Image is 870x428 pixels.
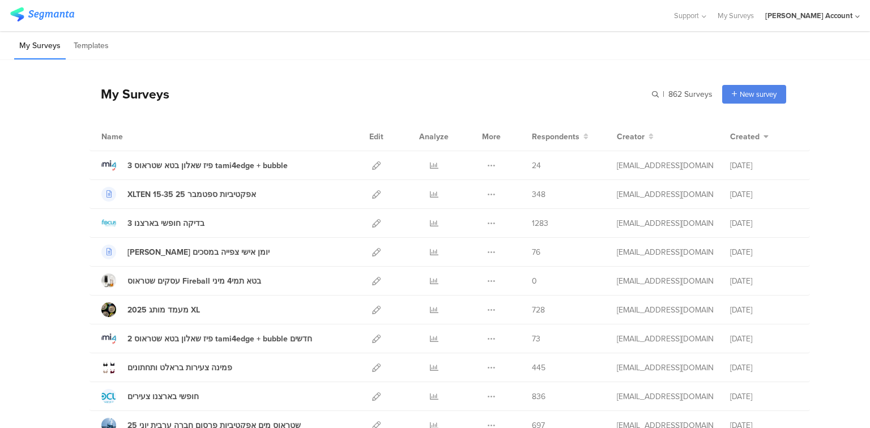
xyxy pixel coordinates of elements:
span: New survey [740,89,777,100]
a: 3 בדיקה חופשי בארצנו [101,216,204,230]
div: odelya@ifocus-r.com [617,362,713,374]
div: [PERSON_NAME] Account [765,10,852,21]
div: Edit [364,122,389,151]
a: חופשי בארצנו צעירים [101,389,199,404]
span: 836 [532,391,545,403]
div: Analyze [417,122,451,151]
span: 348 [532,189,545,200]
div: odelya@ifocus-r.com [617,391,713,403]
div: [DATE] [730,160,798,172]
img: segmanta logo [10,7,74,22]
span: Respondents [532,131,579,143]
div: odelya@ifocus-r.com [617,275,713,287]
div: odelya@ifocus-r.com [617,333,713,345]
div: odelya@ifocus-r.com [617,304,713,316]
span: 862 Surveys [668,88,713,100]
div: פמינה צעירות בראלט ותחתונים [127,362,232,374]
span: 0 [532,275,537,287]
div: [DATE] [730,275,798,287]
span: 445 [532,362,545,374]
a: עסקים שטראוס Fireball בטא תמי4 מיני [101,273,261,288]
div: odelya@ifocus-r.com [617,217,713,229]
a: 2025 מעמד מותג XL [101,302,200,317]
a: פמינה צעירות בראלט ותחתונים [101,360,232,375]
span: Support [674,10,699,21]
div: [DATE] [730,217,798,229]
button: Created [730,131,769,143]
span: 76 [532,246,540,258]
span: 73 [532,333,540,345]
div: עסקים שטראוס Fireball בטא תמי4 מיני [127,275,261,287]
li: Templates [69,33,114,59]
div: XLTEN 15-35 אפקטיביות ספטמבר 25 [127,189,256,200]
span: 24 [532,160,541,172]
a: XLTEN 15-35 אפקטיביות ספטמבר 25 [101,187,256,202]
div: odelya@ifocus-r.com [617,160,713,172]
div: 3 פיז שאלון בטא שטראוס tami4edge + bubble [127,160,288,172]
span: Created [730,131,760,143]
div: [DATE] [730,304,798,316]
div: [DATE] [730,391,798,403]
div: חופשי בארצנו צעירים [127,391,199,403]
span: Creator [617,131,645,143]
div: [DATE] [730,189,798,200]
div: [DATE] [730,246,798,258]
div: 3 בדיקה חופשי בארצנו [127,217,204,229]
span: 1283 [532,217,548,229]
li: My Surveys [14,33,66,59]
div: 2025 מעמד מותג XL [127,304,200,316]
a: [PERSON_NAME] יומן אישי צפייה במסכים [101,245,270,259]
div: Name [101,131,169,143]
div: odelya@ifocus-r.com [617,246,713,258]
div: My Surveys [89,84,169,104]
span: | [661,88,666,100]
div: [DATE] [730,333,798,345]
a: 2 פיז שאלון בטא שטראוס tami4edge + bubble חדשים [101,331,312,346]
span: 728 [532,304,545,316]
div: שמיר שאלון יומן אישי צפייה במסכים [127,246,270,258]
a: 3 פיז שאלון בטא שטראוס tami4edge + bubble [101,158,288,173]
div: [DATE] [730,362,798,374]
div: 2 פיז שאלון בטא שטראוס tami4edge + bubble חדשים [127,333,312,345]
button: Respondents [532,131,588,143]
div: More [479,122,504,151]
div: odelya@ifocus-r.com [617,189,713,200]
button: Creator [617,131,654,143]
